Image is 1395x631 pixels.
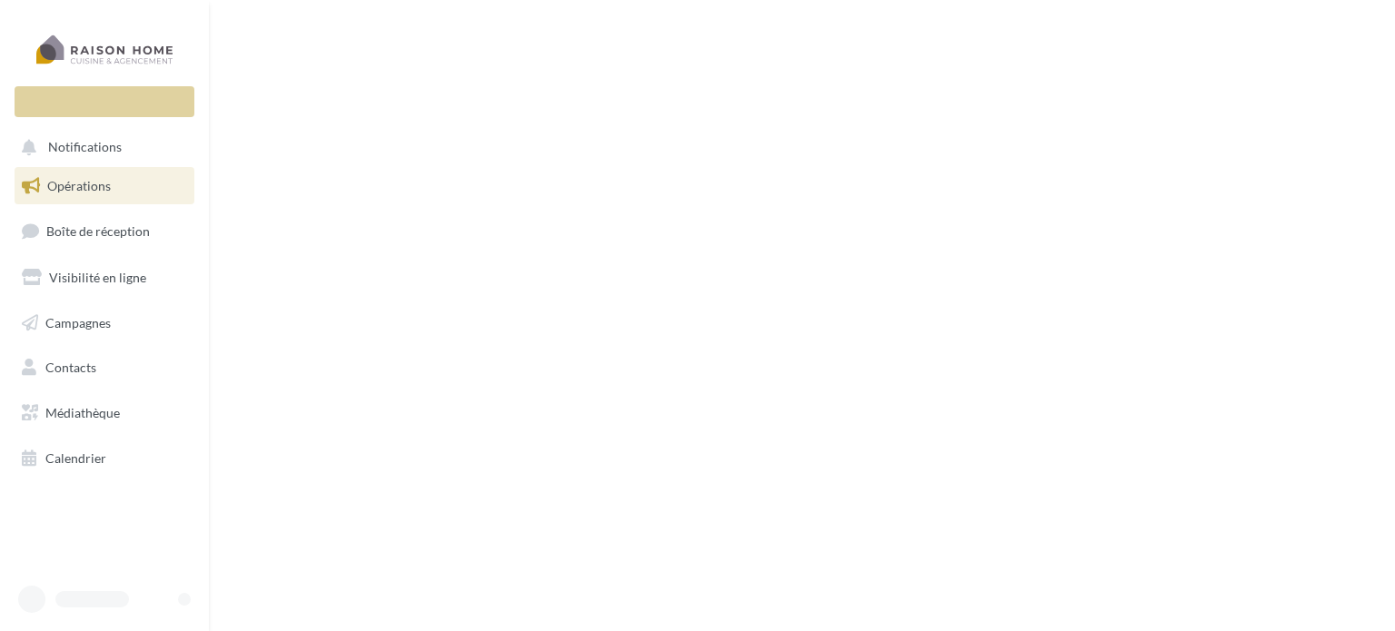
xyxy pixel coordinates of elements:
span: Calendrier [45,450,106,466]
span: Notifications [48,140,122,155]
a: Opérations [11,167,198,205]
a: Visibilité en ligne [11,259,198,297]
span: Contacts [45,360,96,375]
span: Médiathèque [45,405,120,420]
div: Nouvelle campagne [15,86,194,117]
a: Contacts [11,349,198,387]
span: Campagnes [45,314,111,330]
a: Campagnes [11,304,198,342]
span: Boîte de réception [46,223,150,239]
a: Boîte de réception [11,212,198,251]
a: Calendrier [11,439,198,478]
a: Médiathèque [11,394,198,432]
span: Opérations [47,178,111,193]
span: Visibilité en ligne [49,270,146,285]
